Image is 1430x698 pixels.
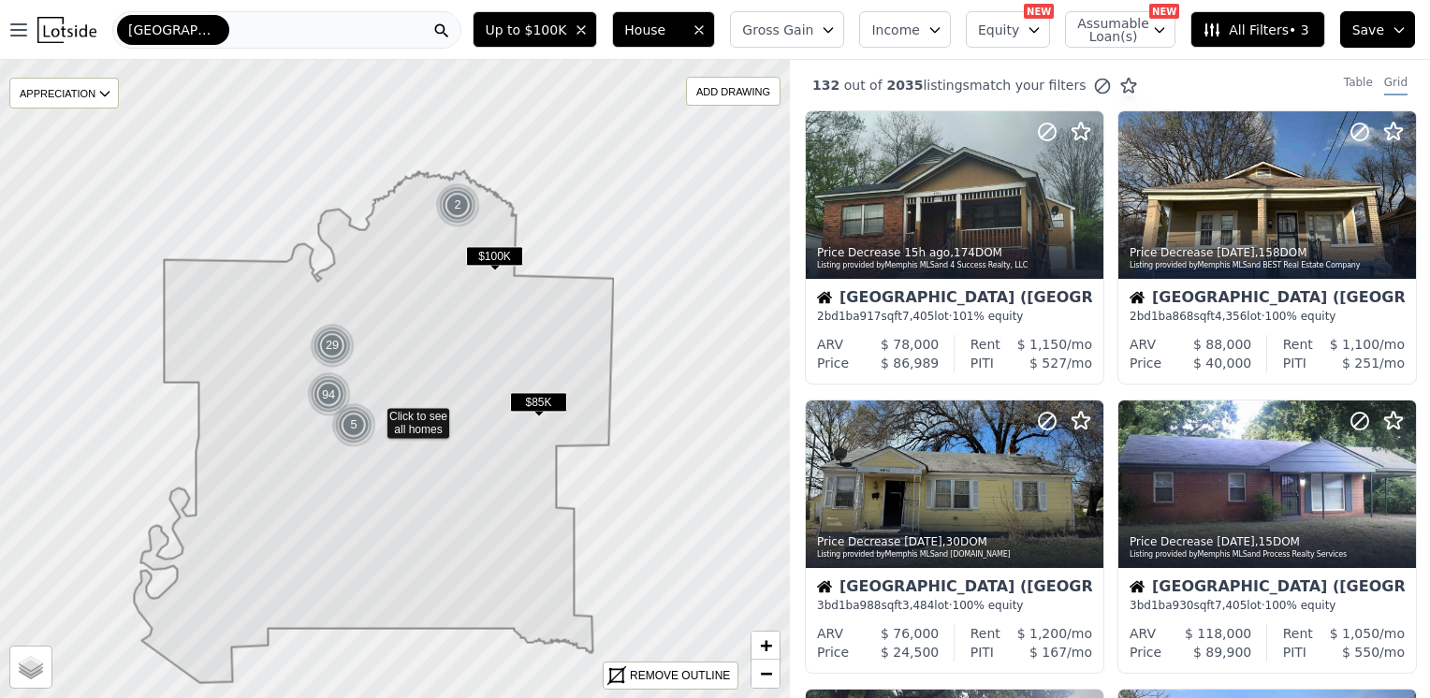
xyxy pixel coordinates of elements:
img: Lotside [37,17,96,43]
span: $ 40,000 [1193,356,1251,371]
span: All Filters • 3 [1203,21,1308,39]
div: /mo [1000,624,1092,643]
span: $ 550 [1342,645,1379,660]
button: Up to $100K [473,11,597,48]
span: $ 1,200 [1017,626,1067,641]
span: Save [1352,21,1384,39]
time: 2025-08-20 04:47 [1217,535,1255,548]
span: $ 1,150 [1017,337,1067,352]
button: All Filters• 3 [1190,11,1324,48]
a: Price Decrease [DATE],158DOMListing provided byMemphis MLSand BEST Real Estate CompanyHouse[GEOGR... [1117,110,1415,385]
a: Price Decrease 15h ago,174DOMListing provided byMemphis MLSand 4 Success Realty, LLCHouse[GEOGRAP... [805,110,1102,385]
span: $ 78,000 [881,337,939,352]
span: $ 24,500 [881,645,939,660]
div: Price [1130,354,1161,372]
img: g1.png [435,182,481,227]
img: House [817,290,832,305]
div: $100K [466,246,523,273]
div: REMOVE OUTLINE [630,667,730,684]
div: /mo [994,643,1092,662]
div: Rent [1283,624,1313,643]
a: Zoom out [751,660,780,688]
span: $85K [510,392,567,412]
div: Price [1130,643,1161,662]
div: Price Decrease , 15 DOM [1130,534,1407,549]
div: /mo [994,354,1092,372]
span: $ 251 [1342,356,1379,371]
div: APPRECIATION [9,78,119,109]
div: Grid [1384,75,1408,95]
span: 7,405 [902,310,934,323]
img: House [817,579,832,594]
span: $ 527 [1029,356,1067,371]
span: − [760,662,772,685]
span: 988 [860,599,882,612]
span: $100K [466,246,523,266]
div: 3 bd 1 ba sqft lot · 100% equity [1130,598,1405,613]
div: ARV [1130,335,1156,354]
div: NEW [1149,4,1179,19]
span: 868 [1173,310,1194,323]
span: $ 76,000 [881,626,939,641]
button: Income [859,11,951,48]
span: match your filters [970,76,1087,95]
span: Up to $100K [485,21,566,39]
div: /mo [1313,335,1405,354]
time: 2025-08-21 21:05 [904,246,950,259]
span: 2035 [883,78,924,93]
div: PITI [1283,643,1306,662]
span: $ 167 [1029,645,1067,660]
div: /mo [1306,643,1405,662]
div: Listing provided by Memphis MLS and 4 Success Realty, LLC [817,260,1094,271]
time: 2025-08-21 04:48 [1217,246,1255,259]
span: 132 [812,78,839,93]
div: PITI [970,643,994,662]
div: 94 [305,371,353,418]
div: Rent [1283,335,1313,354]
img: g1.png [331,402,377,447]
span: Gross Gain [742,21,813,39]
div: Listing provided by Memphis MLS and [DOMAIN_NAME] [817,549,1094,560]
span: + [760,633,772,657]
div: /mo [1000,335,1092,354]
div: Price Decrease , 30 DOM [817,534,1094,549]
div: /mo [1313,624,1405,643]
div: ARV [1130,624,1156,643]
span: 930 [1173,599,1194,612]
div: 29 [310,323,355,368]
button: House [612,11,715,48]
div: NEW [1024,4,1054,19]
div: [GEOGRAPHIC_DATA] ([GEOGRAPHIC_DATA]) [817,290,1092,309]
div: [GEOGRAPHIC_DATA] ([GEOGRAPHIC_DATA]) [817,579,1092,598]
a: Zoom in [751,632,780,660]
a: Layers [10,647,51,688]
div: 2 bd 1 ba sqft lot · 101% equity [817,309,1092,324]
span: $ 1,050 [1330,626,1379,641]
div: ARV [817,335,843,354]
div: [GEOGRAPHIC_DATA] ([GEOGRAPHIC_DATA]-[GEOGRAPHIC_DATA]) [1130,579,1405,598]
span: House [624,21,684,39]
div: ARV [817,624,843,643]
div: Rent [970,624,1000,643]
img: g1.png [310,323,356,368]
button: Save [1340,11,1415,48]
span: Income [871,21,920,39]
span: Equity [978,21,1019,39]
span: 4,356 [1215,310,1247,323]
div: PITI [970,354,994,372]
span: [GEOGRAPHIC_DATA] [128,21,218,39]
span: 917 [860,310,882,323]
div: Price Decrease , 174 DOM [817,245,1094,260]
div: Price Decrease , 158 DOM [1130,245,1407,260]
span: $ 1,100 [1330,337,1379,352]
div: Price [817,354,849,372]
button: Assumable Loan(s) [1065,11,1175,48]
div: PITI [1283,354,1306,372]
img: g2.png [305,371,354,418]
button: Gross Gain [730,11,844,48]
div: [GEOGRAPHIC_DATA] ([GEOGRAPHIC_DATA]) [1130,290,1405,309]
div: Table [1344,75,1373,95]
div: 3 bd 1 ba sqft lot · 100% equity [817,598,1092,613]
img: House [1130,290,1145,305]
div: ADD DRAWING [687,78,780,105]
